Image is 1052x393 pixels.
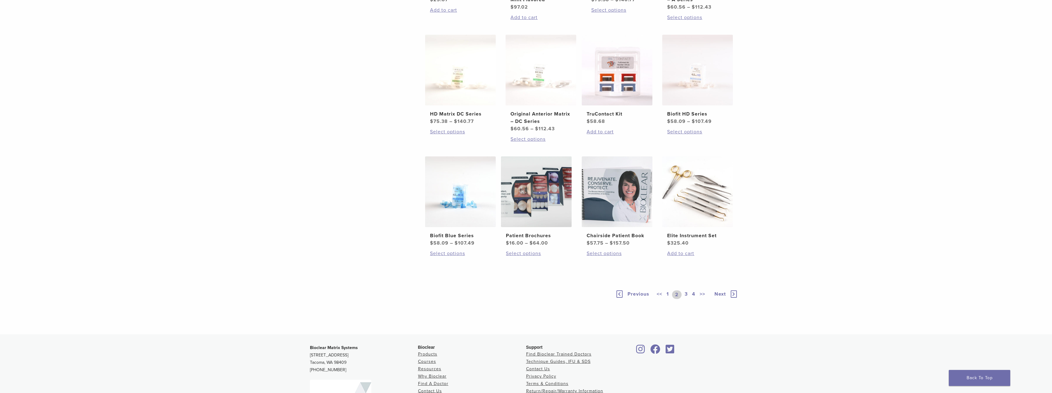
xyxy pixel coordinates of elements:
bdi: 112.43 [692,4,711,10]
span: Previous [628,291,649,297]
bdi: 75.38 [430,118,448,124]
a: Select options for “HD Matrix A Series” [591,6,652,14]
a: Elite Instrument SetElite Instrument Set $325.40 [662,156,733,247]
span: $ [692,118,695,124]
bdi: 58.68 [587,118,605,124]
a: >> [698,290,706,299]
a: Add to cart: “Magic Mix Prophy Cups” [430,6,491,14]
bdi: 60.56 [510,126,529,132]
a: Products [418,352,437,357]
a: Bioclear [664,348,677,354]
span: $ [430,240,433,246]
span: Next [714,291,726,297]
span: $ [535,126,538,132]
span: – [687,4,690,10]
span: – [687,118,690,124]
span: $ [530,240,533,246]
a: TruContact KitTruContact Kit $58.68 [581,35,653,125]
span: – [450,240,453,246]
a: Why Bioclear [418,374,447,379]
span: $ [454,118,457,124]
a: Add to cart: “Magic Mix Pre Polish - Mint Flavored” [510,14,571,21]
img: Chairside Patient Book [582,156,652,227]
span: – [605,240,608,246]
span: $ [510,4,514,10]
bdi: 16.00 [506,240,523,246]
img: Biofit HD Series [662,35,733,105]
a: Select options for “Original Anterior Matrix - A Series” [667,14,728,21]
a: Back To Top [949,370,1010,386]
h2: HD Matrix DC Series [430,110,491,118]
bdi: 64.00 [530,240,548,246]
bdi: 58.09 [430,240,448,246]
span: $ [610,240,613,246]
img: HD Matrix DC Series [425,35,496,105]
a: Select options for “Biofit HD Series” [667,128,728,136]
a: Biofit HD SeriesBiofit HD Series [662,35,733,125]
h2: Patient Brochures [506,232,567,239]
img: Elite Instrument Set [662,156,733,227]
bdi: 157.50 [610,240,630,246]
a: Select options for “HD Matrix DC Series” [430,128,491,136]
bdi: 57.75 [587,240,604,246]
bdi: 112.43 [535,126,555,132]
h2: Original Anterior Matrix – DC Series [510,110,571,125]
a: 1 [665,290,670,299]
span: $ [506,240,509,246]
a: Add to cart: “TruContact Kit” [587,128,647,136]
h2: TruContact Kit [587,110,647,118]
a: 3 [683,290,689,299]
a: Add to cart: “Elite Instrument Set” [667,250,728,257]
span: – [530,126,534,132]
span: $ [587,118,590,124]
a: Technique Guides, IFU & SDS [526,359,591,364]
a: Biofit Blue SeriesBiofit Blue Series [425,156,496,247]
a: Resources [418,366,441,371]
a: Patient BrochuresPatient Brochures [501,156,572,247]
bdi: 60.56 [667,4,686,10]
span: $ [430,118,433,124]
span: $ [455,240,458,246]
span: $ [667,4,671,10]
a: << [655,290,663,299]
a: 2 [672,290,682,299]
span: Support [526,345,543,350]
h2: Biofit HD Series [667,110,728,118]
a: Select options for “Chairside Patient Book” [587,250,647,257]
p: [STREET_ADDRESS] Tacoma, WA 98409 [PHONE_NUMBER] [310,344,418,374]
span: – [449,118,452,124]
a: HD Matrix DC SeriesHD Matrix DC Series [425,35,496,125]
bdi: 97.02 [510,4,528,10]
a: Bioclear [634,348,647,354]
span: $ [587,240,590,246]
h2: Elite Instrument Set [667,232,728,239]
span: Bioclear [418,345,435,350]
span: $ [667,118,671,124]
a: Find Bioclear Trained Doctors [526,352,592,357]
a: Select options for “Original Anterior Matrix - DC Series” [510,136,571,143]
a: Courses [418,359,436,364]
a: Terms & Conditions [526,381,569,386]
img: Patient Brochures [501,156,572,227]
a: Privacy Policy [526,374,556,379]
a: Original Anterior Matrix - DC SeriesOriginal Anterior Matrix – DC Series [505,35,577,132]
a: Chairside Patient BookChairside Patient Book [581,156,653,247]
img: Original Anterior Matrix - DC Series [506,35,576,105]
strong: Bioclear Matrix Systems [310,345,358,350]
span: $ [692,4,695,10]
span: – [525,240,528,246]
img: TruContact Kit [582,35,652,105]
bdi: 107.49 [692,118,712,124]
bdi: 107.49 [455,240,475,246]
a: Bioclear [648,348,663,354]
a: Contact Us [526,366,550,371]
a: Find A Doctor [418,381,448,386]
img: Biofit Blue Series [425,156,496,227]
span: $ [667,240,671,246]
a: Select options for “Patient Brochures” [506,250,567,257]
h2: Biofit Blue Series [430,232,491,239]
bdi: 325.40 [667,240,689,246]
a: Select options for “Biofit Blue Series” [430,250,491,257]
a: 4 [691,290,697,299]
span: $ [510,126,514,132]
